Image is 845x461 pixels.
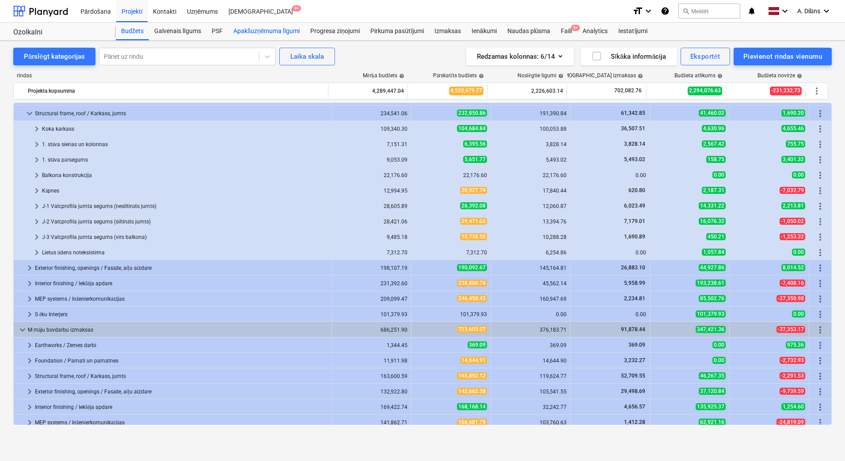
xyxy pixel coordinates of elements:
span: 5,493.02 [623,156,646,162]
a: Apakšuzņēmuma līgumi [228,23,305,40]
span: 166,681.79 [457,419,487,426]
div: 7,151.31 [335,141,407,147]
div: 100,053.88 [495,126,567,132]
div: 234,541.06 [335,110,407,117]
div: 198,107.19 [335,265,407,271]
span: keyboard_arrow_down [17,325,28,335]
span: -37,350.98 [776,295,805,302]
div: Galvenais līgums [149,23,206,40]
div: Ienākumi [466,23,502,40]
span: 3,232.27 [623,357,646,363]
div: Izmaksas [429,23,466,40]
i: keyboard_arrow_down [643,6,654,16]
button: Pievienot rindas vienumu [734,48,832,65]
span: Vairāk darbību [815,124,826,134]
a: Progresa ziņojumi [305,23,365,40]
span: 620.80 [628,187,646,193]
iframe: Chat Widget [801,419,845,461]
div: 132,922.80 [335,389,407,395]
div: Sīkāka informācija [591,51,666,62]
span: -7,032.79 [780,187,805,194]
div: 22,176.60 [335,172,407,178]
div: 7,312.70 [335,249,407,256]
span: 44,927.86 [699,264,726,271]
span: 104,684.84 [457,125,487,132]
div: 9,053.09 [335,157,407,163]
div: Noslēgtie līgumi [518,72,563,79]
div: 0.00 [574,311,646,317]
span: 702,082.76 [613,87,643,94]
span: keyboard_arrow_right [31,124,42,134]
span: 8,014.52 [781,264,805,271]
span: Vairāk darbību [815,386,826,397]
div: 13,394.76 [495,219,567,225]
div: Pārslēgt kategorijas [24,51,85,62]
div: Pārskatīts budžets [433,72,484,79]
div: 22,176.60 [495,172,567,178]
span: 347,421.36 [696,326,726,333]
div: Structural frame, roof / Karkass, jumts [35,369,328,383]
span: keyboard_arrow_down [24,108,35,119]
span: 2,294,076.63 [688,87,722,95]
div: 3,828.14 [495,141,567,147]
div: MEP systems / Inženierkomunikācijas [35,416,328,430]
div: Foundation / Pamati un pamatnes [35,354,328,368]
span: keyboard_arrow_right [31,201,42,212]
div: 376,183.71 [495,327,567,333]
button: Pārslēgt kategorijas [13,48,95,65]
div: 22,176.60 [415,172,487,178]
span: 1,254.60 [781,403,805,410]
div: Projekta kopsumma [28,84,324,98]
span: keyboard_arrow_right [24,355,35,366]
div: Eksportēt [690,51,720,62]
span: 975.36 [786,341,805,348]
span: Vairāk darbību [811,86,822,96]
button: Meklēt [678,4,740,19]
a: Pirkuma pasūtījumi [365,23,429,40]
span: 190,092.67 [457,264,487,271]
span: keyboard_arrow_right [31,216,42,227]
div: 109,340.30 [335,126,407,132]
span: 0.00 [792,171,805,178]
span: Vairāk darbību [815,108,826,119]
div: 28,421.06 [335,219,407,225]
button: Redzamas kolonnas:6/14 [466,48,574,65]
div: MEP systems / Inženierkomunikācijas [35,292,328,306]
span: Vairāk darbību [815,170,826,181]
a: Faili9+ [556,23,577,40]
div: 103,760.63 [495,419,567,426]
span: 6,023.49 [623,203,646,209]
span: 755.75 [786,140,805,147]
span: 14,331.22 [699,202,726,209]
span: keyboard_arrow_right [24,417,35,428]
div: Budžeta atlikums [674,72,723,79]
span: 1,690.89 [623,234,646,240]
div: M māju būvdarbu izmaksas [28,323,328,337]
span: 3,828.14 [623,141,646,147]
div: 369.09 [495,342,567,348]
span: 4,520,679.77 [449,87,483,95]
div: 28,605.89 [335,203,407,209]
span: Vairāk darbību [815,232,826,242]
span: 9+ [571,25,580,31]
div: Kāpnes [42,184,328,198]
span: 1,412.28 [623,419,646,425]
div: Redzamas kolonnas : 6/14 [477,51,563,62]
div: 1,344.45 [335,342,407,348]
span: -1,050.02 [780,218,805,225]
div: Mērķa budžets [363,72,404,79]
div: 209,099.47 [335,296,407,302]
div: 9,485.18 [335,234,407,240]
span: keyboard_arrow_right [31,185,42,196]
span: Vairāk darbību [815,402,826,412]
div: 0.00 [574,172,646,178]
div: Structural frame, roof / Karkass, jumts [35,106,328,121]
div: 4,289,447.04 [332,84,404,98]
span: 238,800.76 [457,280,487,287]
span: keyboard_arrow_right [31,232,42,242]
div: PSF [206,23,228,40]
div: 169,422.74 [335,404,407,410]
span: 0.00 [792,310,805,317]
